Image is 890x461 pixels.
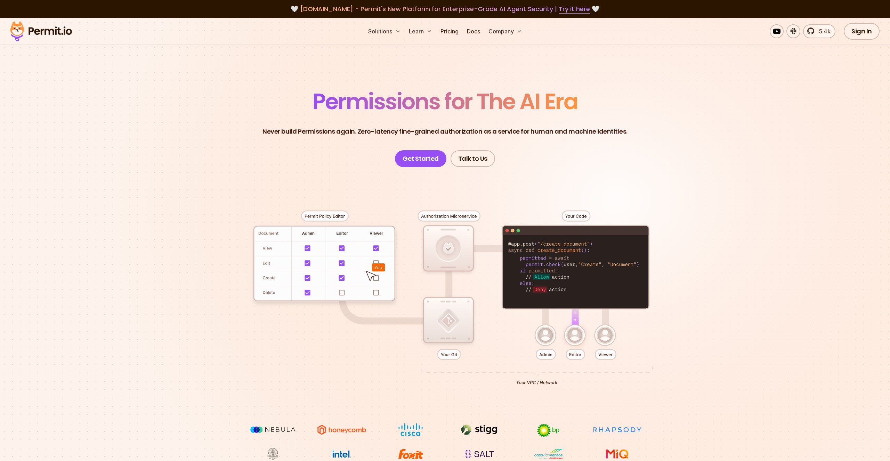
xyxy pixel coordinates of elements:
button: Learn [406,24,435,38]
img: Casa dos Ventos [522,447,574,461]
button: Solutions [365,24,403,38]
a: Talk to Us [451,150,495,167]
img: Foxit [385,447,437,461]
img: Cisco [385,423,437,436]
img: salt [453,447,505,461]
img: Rhapsody Health [591,423,643,436]
span: [DOMAIN_NAME] - Permit's New Platform for Enterprise-Grade AI Agent Security | [300,5,590,13]
img: Honeycomb [316,423,368,436]
img: bp [522,423,574,438]
a: Docs [464,24,483,38]
a: Sign In [844,23,880,40]
img: Stigg [453,423,505,436]
img: Permit logo [7,19,75,43]
img: Maricopa County Recorder\'s Office [247,447,299,461]
a: Try it here [559,5,590,14]
span: Permissions for The AI Era [313,86,577,117]
a: Get Started [395,150,446,167]
button: Company [486,24,525,38]
a: Pricing [438,24,461,38]
img: Nebula [247,423,299,436]
span: 5.4k [815,27,831,35]
p: Never build Permissions again. Zero-latency fine-grained authorization as a service for human and... [262,127,628,136]
div: 🤍 🤍 [17,4,873,14]
img: Intel [316,447,368,461]
a: 5.4k [803,24,835,38]
img: MIQ [594,448,641,460]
